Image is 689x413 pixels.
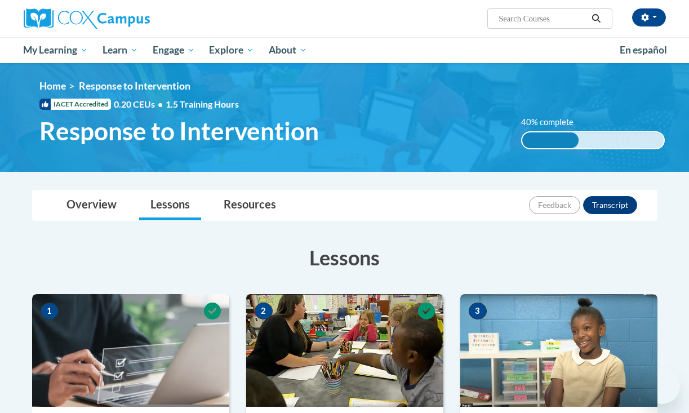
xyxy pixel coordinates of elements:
[39,116,319,146] span: Response to Intervention
[632,8,666,26] button: Account Settings
[139,190,201,220] a: Lessons
[212,190,287,220] a: Resources
[15,37,674,63] div: Main menu
[469,303,487,319] span: 3
[246,294,443,407] img: Course Image
[55,190,128,220] a: Overview
[460,294,657,407] img: Course Image
[24,8,226,29] a: Cox Campus
[153,43,195,57] span: Engage
[41,303,59,319] span: 1
[269,43,307,57] span: About
[255,303,273,319] span: 2
[521,116,586,128] label: 40% complete
[16,37,96,63] a: My Learning
[95,37,145,63] a: Learn
[158,99,163,109] span: •
[32,294,229,407] img: Course Image
[522,132,579,148] div: 40% complete
[529,196,580,214] button: Feedback
[644,368,680,404] iframe: Button to launch messaging window
[114,98,166,110] span: 0.20 CEUs
[202,37,261,63] a: Explore
[103,43,138,57] span: Learn
[39,99,111,110] span: IACET Accredited
[588,12,604,25] button: Search
[24,8,150,29] img: Cox Campus
[497,12,588,25] input: Search Courses
[620,44,667,56] span: En español
[612,38,674,62] a: En español
[39,80,66,92] a: Home
[145,37,202,63] a: Engage
[209,43,254,57] span: Explore
[166,99,239,109] span: 1.5 Training Hours
[23,43,88,57] span: My Learning
[583,196,637,214] button: Transcript
[32,243,657,272] h3: Lessons
[79,80,190,92] span: Response to Intervention
[261,37,314,63] a: About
